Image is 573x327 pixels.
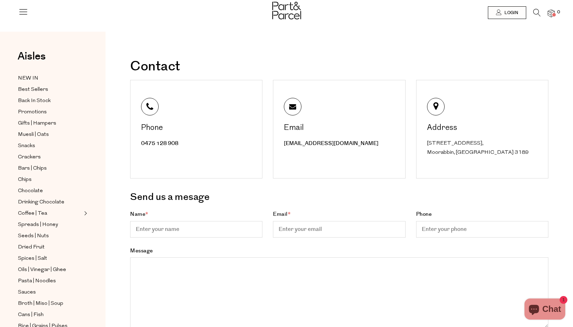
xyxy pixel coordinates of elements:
span: Crackers [18,153,41,162]
a: Login [488,6,526,19]
a: Dried Fruit [18,243,82,252]
a: Seeds | Nuts [18,232,82,240]
span: Best Sellers [18,86,48,94]
a: NEW IN [18,74,82,83]
img: Part&Parcel [272,2,301,19]
a: Aisles [18,51,46,69]
span: Gifts | Hampers [18,119,56,128]
a: Drinking Chocolate [18,198,82,207]
a: Crackers [18,153,82,162]
span: Drinking Chocolate [18,198,64,207]
span: Sauces [18,288,36,297]
span: Muesli | Oats [18,131,49,139]
a: Pasta | Noodles [18,277,82,285]
span: Snacks [18,142,35,150]
a: Gifts | Hampers [18,119,82,128]
a: Back In Stock [18,96,82,105]
label: Name [130,210,262,238]
a: Best Sellers [18,85,82,94]
input: Name* [130,221,262,238]
a: Muesli | Oats [18,130,82,139]
h3: Send us a mesage [130,189,548,205]
span: Oils | Vinegar | Ghee [18,266,66,274]
a: Spices | Salt [18,254,82,263]
a: Sauces [18,288,82,297]
a: Bars | Chips [18,164,82,173]
div: Email [284,124,396,132]
span: Aisles [18,49,46,64]
a: [EMAIL_ADDRESS][DOMAIN_NAME] [284,140,378,147]
div: Phone [141,124,253,132]
a: Promotions [18,108,82,117]
input: Email* [273,221,405,238]
span: Broth | Miso | Soup [18,300,63,308]
a: Coffee | Tea [18,209,82,218]
h1: Contact [130,60,548,73]
span: Promotions [18,108,47,117]
input: Phone [416,221,548,238]
div: [STREET_ADDRESS], Moorabbin, [GEOGRAPHIC_DATA] 3189 [427,139,539,157]
button: Expand/Collapse Coffee | Tea [82,209,87,218]
span: Coffee | Tea [18,209,47,218]
span: Chips [18,176,32,184]
span: Spices | Salt [18,254,47,263]
span: Bars | Chips [18,164,47,173]
span: Login [503,10,518,16]
span: Pasta | Noodles [18,277,56,285]
span: Dried Fruit [18,243,45,252]
a: 0475 128 908 [141,140,178,147]
span: Chocolate [18,187,43,195]
span: Back In Stock [18,97,51,105]
a: Cans | Fish [18,310,82,319]
a: Snacks [18,142,82,150]
span: Cans | Fish [18,311,44,319]
span: 0 [555,9,562,15]
a: Chocolate [18,187,82,195]
span: NEW IN [18,74,38,83]
label: Phone [416,210,548,238]
inbox-online-store-chat: Shopify online store chat [522,298,567,321]
label: Email [273,210,405,238]
a: Spreads | Honey [18,220,82,229]
a: Chips [18,175,82,184]
a: Oils | Vinegar | Ghee [18,265,82,274]
a: 0 [548,10,555,17]
span: Seeds | Nuts [18,232,49,240]
span: Spreads | Honey [18,221,58,229]
a: Broth | Miso | Soup [18,299,82,308]
div: Address [427,124,539,132]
